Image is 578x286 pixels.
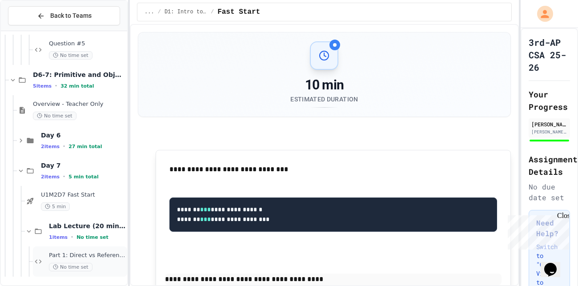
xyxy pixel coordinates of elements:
span: No time set [33,112,76,120]
h2: Assignment Details [529,153,570,178]
span: Overview - Teacher Only [33,101,125,108]
span: 5 min [41,202,70,211]
h1: 3rd-AP CSA 25-26 [529,36,570,73]
span: 2 items [41,144,60,149]
span: • [63,173,65,180]
span: Day 7 [41,161,125,169]
div: Estimated Duration [290,95,358,104]
span: 5 min total [68,174,99,180]
span: 5 items [33,83,52,89]
span: ... [144,8,154,16]
div: 10 min [290,77,358,93]
span: Back to Teams [50,11,92,20]
div: My Account [528,4,555,24]
span: 2 items [41,174,60,180]
span: No time set [49,51,92,60]
span: D1: Intro to APCSA [165,8,207,16]
span: • [63,143,65,150]
div: Chat with us now!Close [4,4,61,56]
span: Lab Lecture (20 mins) [49,222,125,230]
span: / [211,8,214,16]
div: [PERSON_NAME][EMAIL_ADDRESS][PERSON_NAME][DOMAIN_NAME] [531,129,567,135]
span: Day 6 [41,131,125,139]
span: 32 min total [60,83,94,89]
iframe: chat widget [504,212,569,250]
div: No due date set [529,181,570,203]
button: Back to Teams [8,6,120,25]
span: Fast Start [217,7,260,17]
span: D6-7: Primitive and Object Types [33,71,125,79]
span: U1M2D7 Fast Start [41,191,125,199]
div: [PERSON_NAME] [531,120,567,128]
span: / [158,8,161,16]
iframe: chat widget [541,250,569,277]
h2: Your Progress [529,88,570,113]
span: No time set [49,263,92,271]
span: 27 min total [68,144,102,149]
span: Question #5 [49,40,125,48]
span: • [71,234,73,241]
span: Part 1: Direct vs Reference Storage [49,252,125,259]
span: • [55,82,57,89]
span: No time set [76,234,108,240]
span: 1 items [49,234,68,240]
